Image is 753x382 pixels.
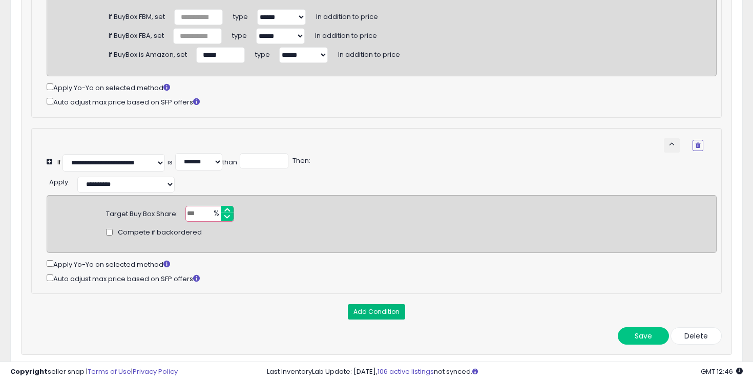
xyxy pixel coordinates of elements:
a: Terms of Use [88,367,131,376]
div: Target Buy Box Share: [106,206,178,219]
div: If BuyBox FBA, set [109,28,164,41]
button: Add Condition [348,304,405,320]
a: Privacy Policy [133,367,178,376]
div: : [49,174,70,187]
span: type [233,8,248,22]
span: % [207,206,224,222]
span: type [255,46,270,59]
span: keyboard_arrow_up [667,139,677,149]
div: Last InventoryLab Update: [DATE], not synced. [267,367,743,377]
span: Compete if backordered [118,228,202,238]
i: Remove Condition [696,142,700,148]
span: In addition to price [315,27,377,40]
div: Apply Yo-Yo on selected method [47,81,717,93]
div: If BuyBox FBM, set [109,9,165,22]
div: than [222,158,237,167]
span: Apply [49,177,68,187]
strong: Copyright [10,367,48,376]
button: Save [618,327,669,345]
span: Then: [291,156,310,165]
span: In addition to price [338,46,400,59]
div: Apply Yo-Yo on selected method [47,258,717,270]
button: Delete [671,327,722,345]
a: 106 active listings [378,367,434,376]
div: Auto adjust max price based on SFP offers [47,96,717,108]
span: In addition to price [316,8,378,22]
div: If BuyBox is Amazon, set [109,47,187,60]
i: Click here to read more about un-synced listings. [472,368,478,375]
div: is [168,158,173,167]
div: Auto adjust max price based on SFP offers [47,272,717,284]
div: seller snap | | [10,367,178,377]
span: 2025-08-11 12:46 GMT [701,367,743,376]
span: type [232,27,247,40]
button: keyboard_arrow_up [664,138,680,153]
